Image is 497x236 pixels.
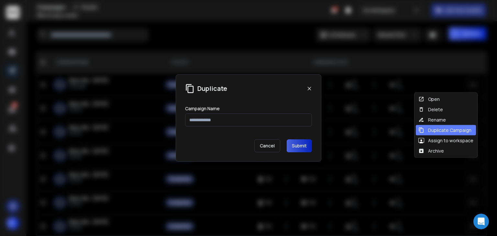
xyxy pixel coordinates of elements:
[418,148,444,154] div: Archive
[418,117,446,123] div: Rename
[185,106,220,111] label: Campaign Name
[254,139,280,152] p: Cancel
[418,137,473,144] div: Assign to workspace
[197,84,227,93] h1: Duplicate
[287,139,312,152] button: Submit
[473,214,489,229] div: Open Intercom Messenger
[418,106,443,113] div: Delete
[418,127,471,134] div: Duplicate Campaign
[418,96,440,102] div: Open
